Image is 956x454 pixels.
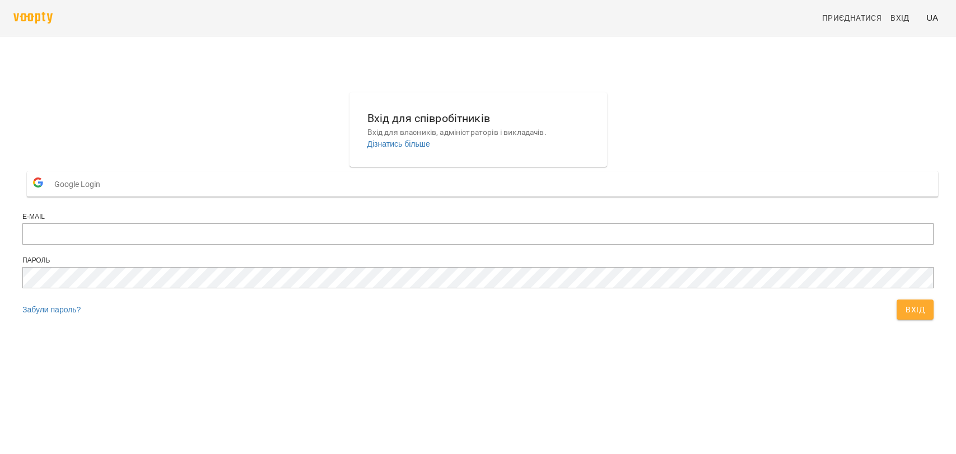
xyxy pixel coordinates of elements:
[367,139,430,148] a: Дізнатись більше
[27,171,938,196] button: Google Login
[886,8,922,28] a: Вхід
[54,173,106,195] span: Google Login
[22,305,81,314] a: Забули пароль?
[822,11,882,25] span: Приєднатися
[22,212,934,222] div: E-mail
[358,101,598,158] button: Вхід для співробітниківВхід для власників, адміністраторів і викладачів.Дізнатись більше
[926,12,938,24] span: UA
[367,110,589,127] h6: Вхід для співробітників
[818,8,886,28] a: Приєднатися
[367,127,589,138] p: Вхід для власників, адміністраторів і викладачів.
[922,7,943,28] button: UA
[22,256,934,265] div: Пароль
[13,12,53,24] img: voopty.png
[897,299,934,320] button: Вхід
[890,11,910,25] span: Вхід
[906,303,925,316] span: Вхід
